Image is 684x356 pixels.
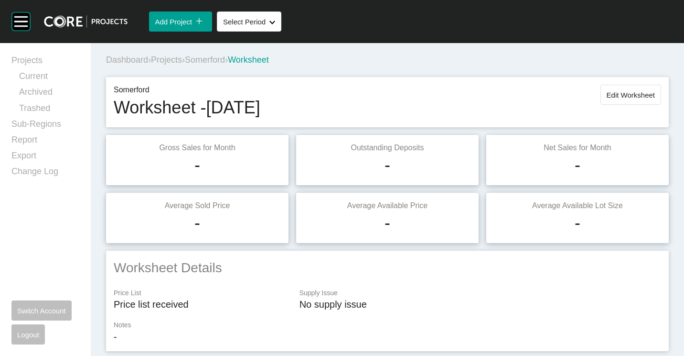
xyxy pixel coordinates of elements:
a: Report [11,134,79,150]
p: Outstanding Deposits [304,143,471,153]
span: Add Project [155,18,192,26]
span: Switch Account [17,307,66,315]
span: Select Period [223,18,266,26]
img: core-logo-dark.3138cae2.png [44,15,128,28]
span: Logout [17,331,39,339]
a: Trashed [19,102,79,118]
span: › [182,55,185,65]
span: › [148,55,151,65]
a: Export [11,150,79,166]
button: Select Period [217,11,281,32]
h1: - [385,153,390,177]
p: Average Available Price [304,200,471,211]
p: Somerford [114,85,260,95]
p: Gross Sales for Month [114,143,281,153]
h1: - [385,211,390,235]
p: No supply issue [299,298,661,311]
a: Projects [11,55,79,70]
p: Average Sold Price [114,200,281,211]
a: Change Log [11,166,79,181]
p: Net Sales for Month [494,143,661,153]
a: Somerford [185,55,225,65]
h1: Worksheet - [DATE] [114,96,260,120]
span: › [225,55,228,65]
a: Sub-Regions [11,118,79,134]
p: Supply Issue [299,289,661,298]
span: Worksheet [228,55,269,65]
h1: - [194,211,200,235]
h2: Worksheet Details [114,258,661,277]
button: Switch Account [11,300,72,321]
a: Projects [151,55,182,65]
h1: - [194,153,200,177]
button: Edit Worksheet [600,85,661,105]
button: Logout [11,324,45,345]
a: Current [19,70,79,86]
p: - [114,330,661,344]
button: Add Project [149,11,212,32]
h1: - [575,153,580,177]
p: Notes [114,321,661,330]
span: Edit Worksheet [607,91,655,99]
p: Price List [114,289,290,298]
a: Dashboard [106,55,148,65]
a: Archived [19,86,79,102]
h1: - [575,211,580,235]
p: Average Available Lot Size [494,200,661,211]
p: Price list received [114,298,290,311]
